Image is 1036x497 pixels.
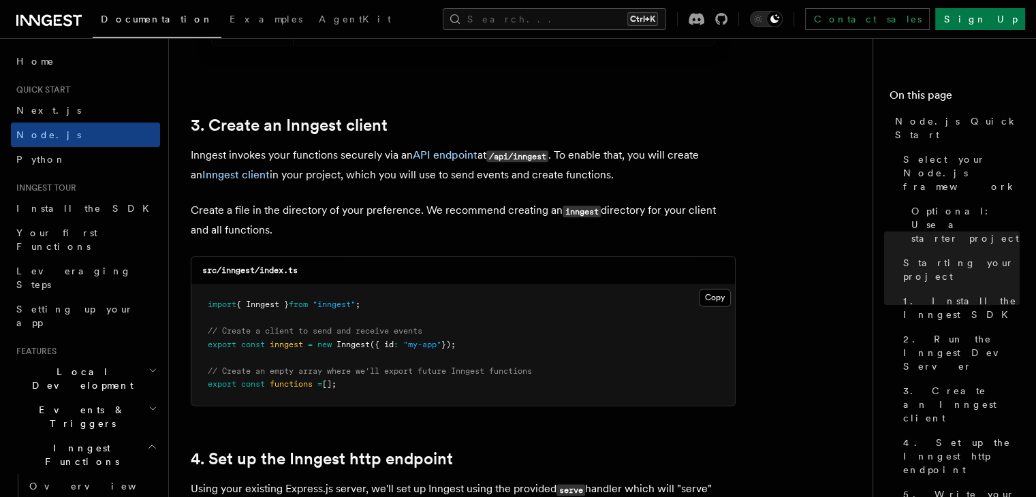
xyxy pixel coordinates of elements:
[898,251,1020,289] a: Starting your project
[317,340,332,349] span: new
[16,129,81,140] span: Node.js
[750,11,783,27] button: Toggle dark mode
[11,221,160,259] a: Your first Functions
[443,8,666,30] button: Search...Ctrl+K
[890,109,1020,147] a: Node.js Quick Start
[11,147,160,172] a: Python
[270,379,313,389] span: functions
[101,14,213,25] span: Documentation
[16,266,131,290] span: Leveraging Steps
[29,481,170,492] span: Overview
[289,300,308,309] span: from
[356,300,360,309] span: ;
[16,227,97,252] span: Your first Functions
[336,340,370,349] span: Inngest
[805,8,930,30] a: Contact sales
[898,327,1020,379] a: 2. Run the Inngest Dev Server
[230,14,302,25] span: Examples
[699,289,731,306] button: Copy
[11,182,76,193] span: Inngest tour
[191,116,388,135] a: 3. Create an Inngest client
[906,199,1020,251] a: Optional: Use a starter project
[441,340,456,349] span: });
[208,326,422,336] span: // Create a client to send and receive events
[221,4,311,37] a: Examples
[394,340,398,349] span: :
[486,150,548,162] code: /api/inngest
[903,332,1020,373] span: 2. Run the Inngest Dev Server
[627,12,658,26] kbd: Ctrl+K
[11,196,160,221] a: Install the SDK
[208,379,236,389] span: export
[11,436,160,474] button: Inngest Functions
[208,340,236,349] span: export
[11,123,160,147] a: Node.js
[191,449,453,468] a: 4. Set up the Inngest http endpoint
[403,340,441,349] span: "my-app"
[191,146,736,185] p: Inngest invokes your functions securely via an at . To enable that, you will create an in your pr...
[208,366,532,376] span: // Create an empty array where we'll export future Inngest functions
[898,430,1020,482] a: 4. Set up the Inngest http endpoint
[935,8,1025,30] a: Sign Up
[903,436,1020,477] span: 4. Set up the Inngest http endpoint
[898,147,1020,199] a: Select your Node.js framework
[208,300,236,309] span: import
[191,201,736,240] p: Create a file in the directory of your preference. We recommend creating an directory for your cl...
[236,300,289,309] span: { Inngest }
[556,484,585,496] code: serve
[16,105,81,116] span: Next.js
[11,49,160,74] a: Home
[898,379,1020,430] a: 3. Create an Inngest client
[16,203,157,214] span: Install the SDK
[903,256,1020,283] span: Starting your project
[11,346,57,357] span: Features
[911,204,1020,245] span: Optional: Use a starter project
[895,114,1020,142] span: Node.js Quick Start
[11,403,148,430] span: Events & Triggers
[322,379,336,389] span: [];
[903,294,1020,321] span: 1. Install the Inngest SDK
[241,379,265,389] span: const
[313,300,356,309] span: "inngest"
[413,148,477,161] a: API endpoint
[317,379,322,389] span: =
[11,259,160,297] a: Leveraging Steps
[241,340,265,349] span: const
[903,384,1020,425] span: 3. Create an Inngest client
[11,297,160,335] a: Setting up your app
[11,398,160,436] button: Events & Triggers
[319,14,391,25] span: AgentKit
[202,168,270,181] a: Inngest client
[270,340,303,349] span: inngest
[16,304,134,328] span: Setting up your app
[16,54,54,68] span: Home
[11,84,70,95] span: Quick start
[93,4,221,38] a: Documentation
[898,289,1020,327] a: 1. Install the Inngest SDK
[890,87,1020,109] h4: On this page
[563,206,601,217] code: inngest
[16,154,66,165] span: Python
[11,359,160,398] button: Local Development
[311,4,399,37] a: AgentKit
[11,365,148,392] span: Local Development
[370,340,394,349] span: ({ id
[11,98,160,123] a: Next.js
[202,266,298,275] code: src/inngest/index.ts
[11,441,147,468] span: Inngest Functions
[903,153,1020,193] span: Select your Node.js framework
[308,340,313,349] span: =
